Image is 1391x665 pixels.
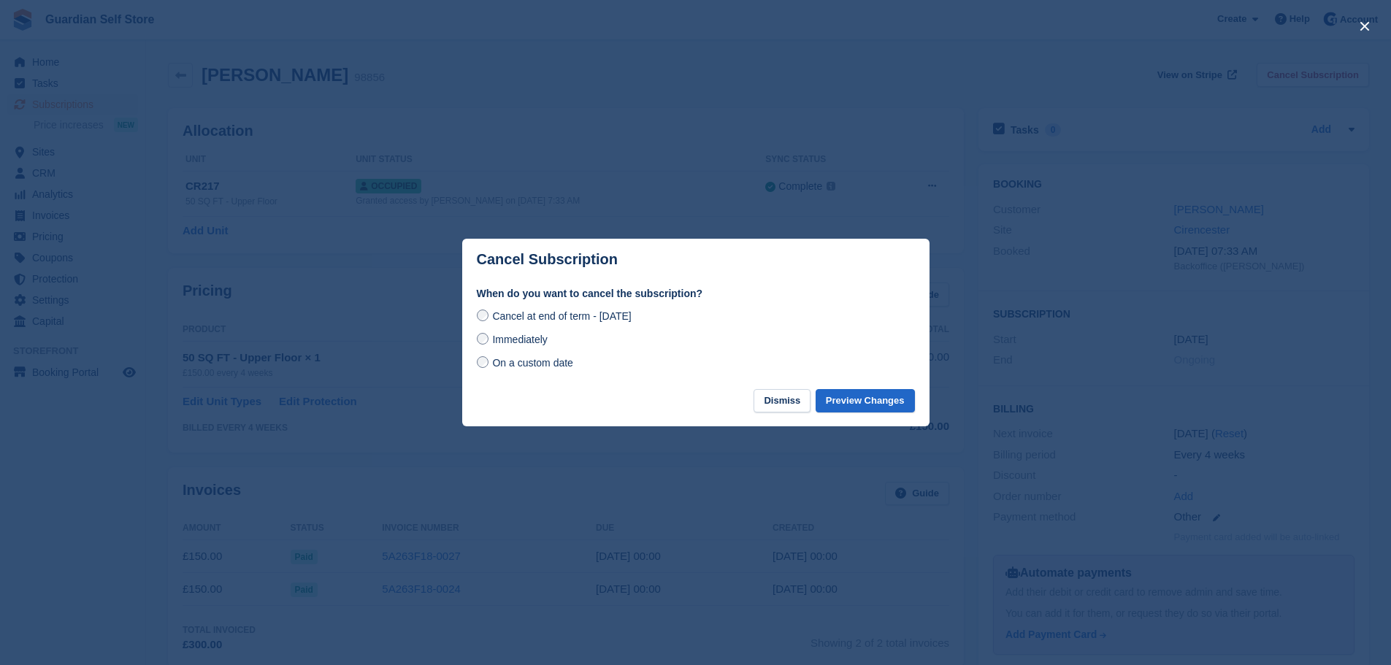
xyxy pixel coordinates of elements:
input: Immediately [477,333,488,345]
button: Preview Changes [816,389,915,413]
button: Dismiss [754,389,811,413]
label: When do you want to cancel the subscription? [477,286,915,301]
input: On a custom date [477,356,488,368]
button: close [1353,15,1376,38]
p: Cancel Subscription [477,251,618,268]
span: On a custom date [492,357,573,369]
span: Immediately [492,334,547,345]
span: Cancel at end of term - [DATE] [492,310,631,322]
input: Cancel at end of term - [DATE] [477,310,488,321]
